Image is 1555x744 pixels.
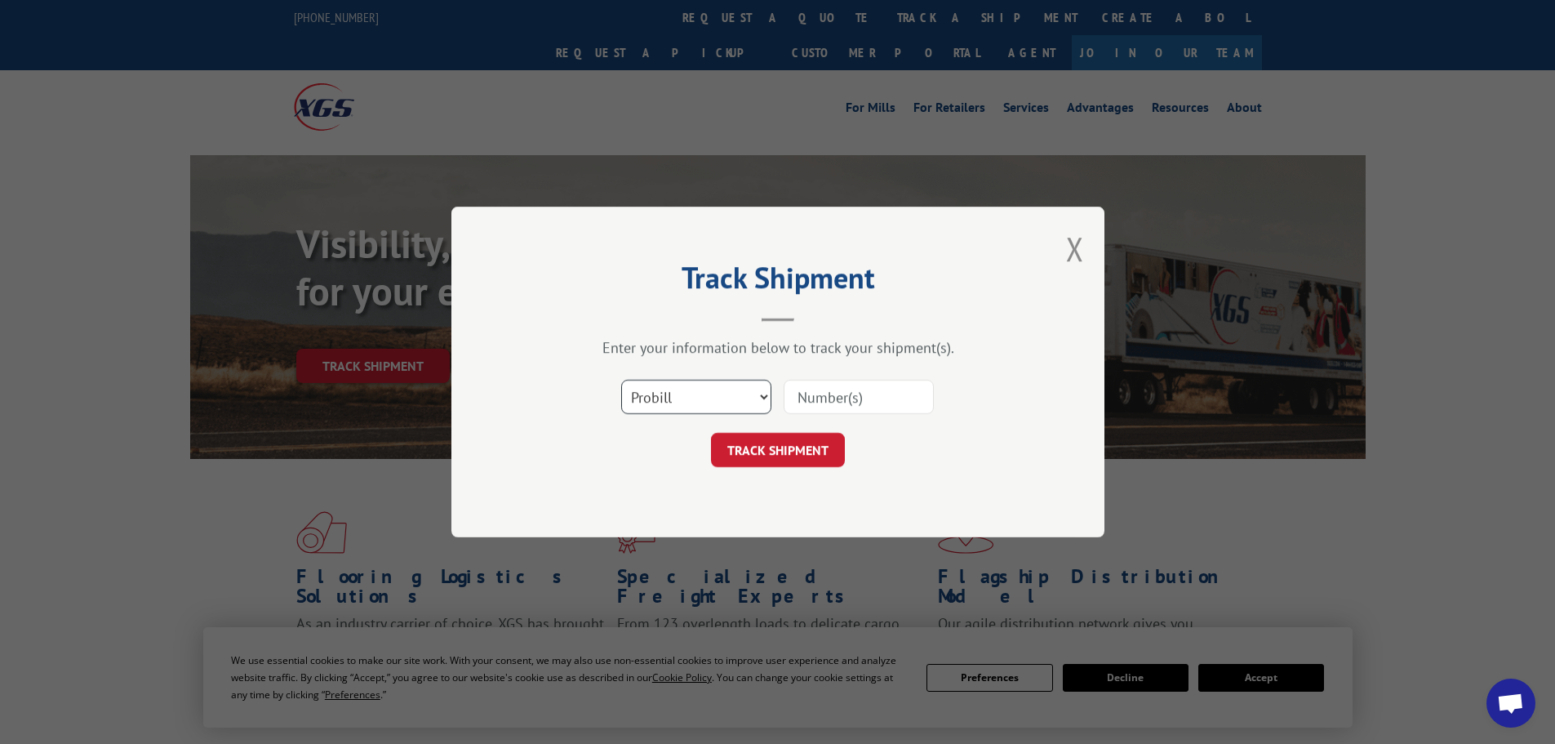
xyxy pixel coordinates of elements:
[784,380,934,414] input: Number(s)
[533,266,1023,297] h2: Track Shipment
[711,433,845,467] button: TRACK SHIPMENT
[1066,227,1084,270] button: Close modal
[533,338,1023,357] div: Enter your information below to track your shipment(s).
[1486,679,1535,728] div: Open chat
